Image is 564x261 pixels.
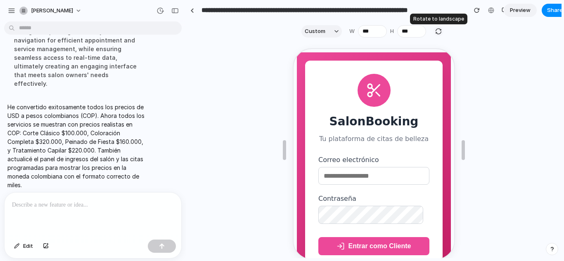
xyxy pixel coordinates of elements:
span: Edit [23,242,33,250]
label: H [390,27,394,35]
button: Entrar como Cliente [25,188,136,206]
button: Custom [301,25,342,38]
button: Edit [10,240,37,253]
label: W [349,27,355,35]
button: [PERSON_NAME] [16,4,86,17]
h1: SalonBooking [25,66,136,79]
span: Custom [305,27,325,35]
p: Tu plataforma de citas de belleza [25,86,136,94]
div: Rotate to landscape [410,14,467,24]
span: [PERSON_NAME] [31,7,73,15]
label: Contraseña [25,146,136,153]
p: He convertido exitosamente todos los precios de USD a pesos colombianos (COP). Ahora todos los se... [7,103,145,189]
a: Preview [504,4,537,17]
label: Correo electrónico [25,107,136,115]
span: Share [547,6,563,14]
span: Preview [510,6,531,14]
